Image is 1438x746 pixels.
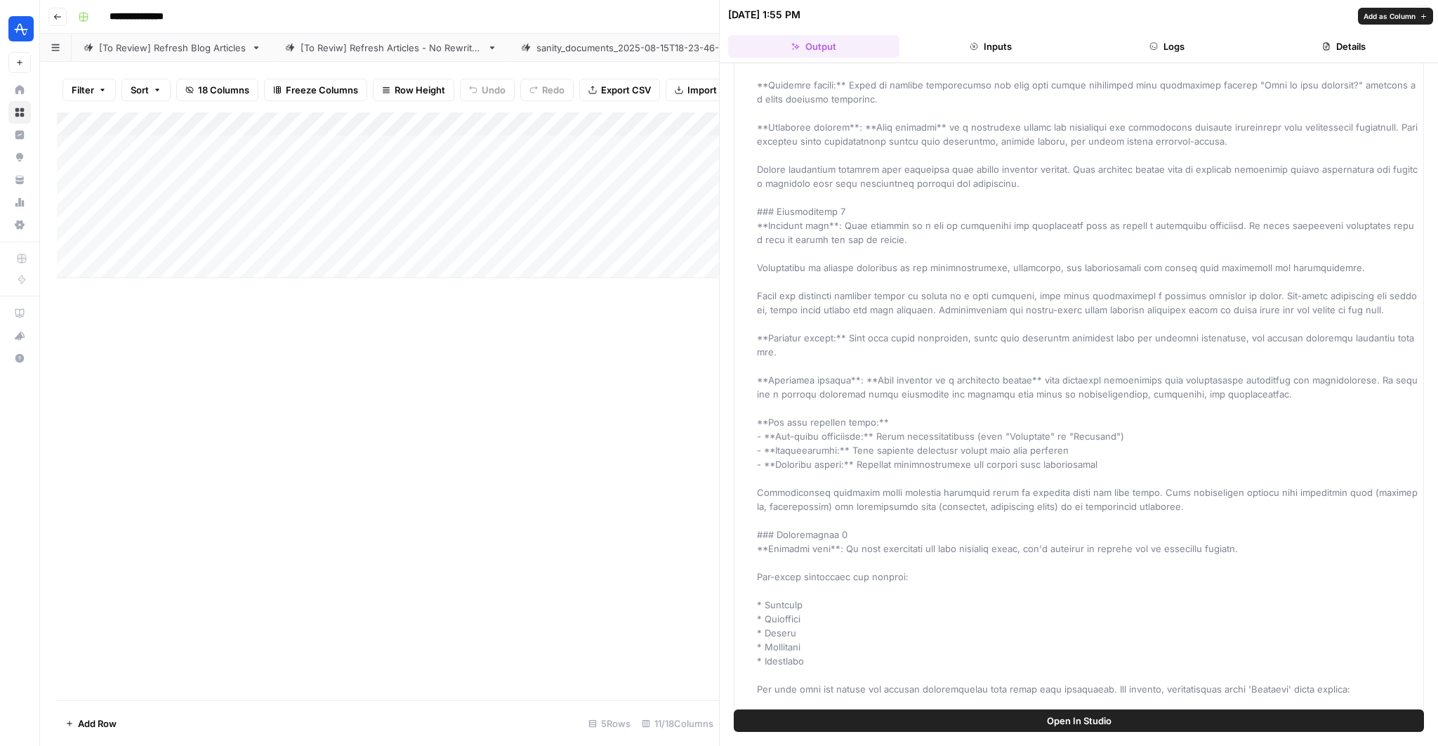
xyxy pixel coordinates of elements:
a: sanity_documents_2025-08-15T18-23-46-101Z.csv [509,34,793,62]
span: Import CSV [687,83,738,97]
button: What's new? [8,325,31,347]
img: Amplitude Logo [8,16,34,41]
button: Freeze Columns [264,79,367,101]
a: [To Reviw] Refresh Articles - No Rewrites [273,34,509,62]
div: sanity_documents_2025-08-15T18-23-46-101Z.csv [536,41,766,55]
button: Export CSV [579,79,660,101]
span: Filter [72,83,94,97]
a: Your Data [8,169,31,191]
button: Inputs [905,35,1076,58]
span: Open In Studio [1047,714,1112,728]
button: Add as Column [1358,8,1433,25]
div: [To Review] Refresh Blog Articles [99,41,246,55]
span: Freeze Columns [286,83,358,97]
button: Add Row [57,712,125,735]
button: Redo [520,79,574,101]
button: 18 Columns [176,79,258,101]
a: AirOps Academy [8,302,31,325]
a: Insights [8,124,31,146]
a: Opportunities [8,146,31,169]
div: [DATE] 1:55 PM [728,8,800,22]
button: Row Height [373,79,454,101]
button: Help + Support [8,347,31,369]
span: Row Height [395,83,445,97]
button: Undo [460,79,515,101]
button: Filter [62,79,116,101]
button: Open In Studio [734,709,1424,732]
div: What's new? [9,325,30,346]
button: Workspace: Amplitude [8,11,31,46]
span: Redo [542,83,565,97]
button: Logs [1082,35,1253,58]
div: 5 Rows [583,712,636,735]
a: Settings [8,214,31,236]
span: Add as Column [1364,11,1416,22]
span: Undo [482,83,506,97]
a: [To Review] Refresh Blog Articles [72,34,273,62]
span: Export CSV [601,83,651,97]
button: Details [1258,35,1430,58]
div: [To Reviw] Refresh Articles - No Rewrites [301,41,482,55]
a: Usage [8,191,31,214]
button: Import CSV [666,79,747,101]
span: 18 Columns [198,83,249,97]
a: Home [8,79,31,101]
button: Output [728,35,899,58]
div: 11/18 Columns [636,712,719,735]
span: Add Row [78,716,117,731]
a: Browse [8,101,31,124]
span: Sort [131,83,149,97]
button: Sort [121,79,171,101]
